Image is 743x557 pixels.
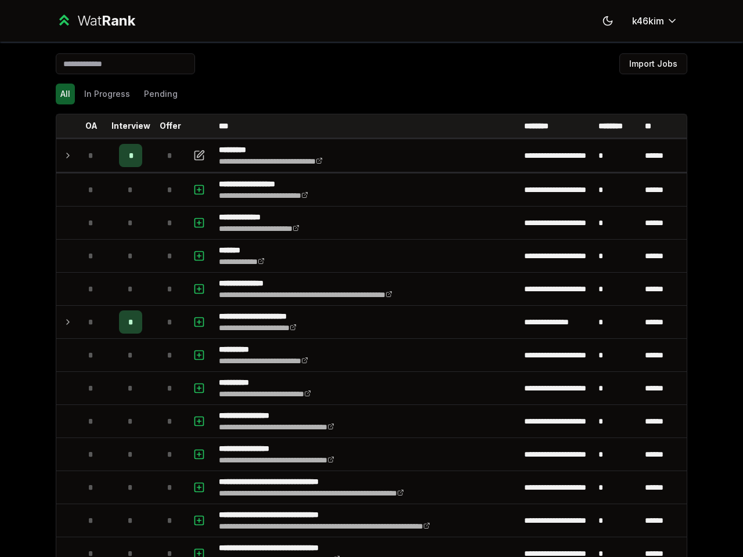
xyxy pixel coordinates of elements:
span: k46kim [632,14,664,28]
button: In Progress [80,84,135,104]
button: Import Jobs [619,53,687,74]
p: Interview [111,120,150,132]
button: Pending [139,84,182,104]
button: All [56,84,75,104]
p: Offer [160,120,181,132]
a: WatRank [56,12,135,30]
span: Rank [102,12,135,29]
p: OA [85,120,98,132]
button: k46kim [623,10,687,31]
div: Wat [77,12,135,30]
